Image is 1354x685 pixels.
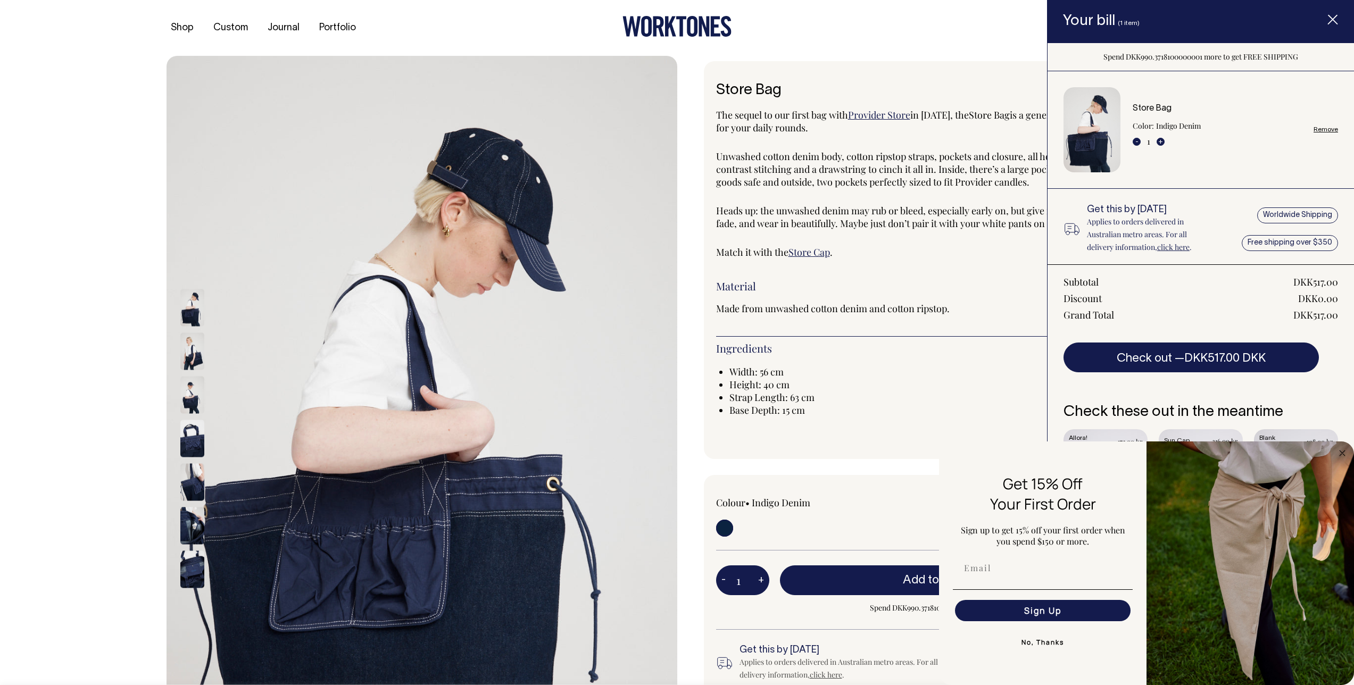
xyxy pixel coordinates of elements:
[180,420,204,457] img: indigo-denim
[1064,275,1099,288] div: Subtotal
[1133,105,1172,112] a: Store Bag
[1293,275,1338,288] div: DKK517.00
[729,404,805,416] span: Base Depth: 15 cm
[1064,292,1102,305] div: Discount
[1064,87,1120,172] img: Store Bag
[716,108,1144,134] span: is a generous shoulder bag built for your daily rounds.
[716,82,1154,99] h1: Store Bag
[1157,242,1190,252] a: click here
[716,570,731,591] button: -
[716,204,1139,230] span: Heads up: the unwashed denim may rub or bleed, especially early on, but give it time and it’ll so...
[1133,138,1141,146] button: -
[716,150,1148,188] span: Unwashed cotton denim body, cotton ripstop straps, pockets and closure, all held together with cr...
[716,108,848,121] span: The sequel to our first bag with
[716,280,1154,293] a: Material
[729,391,815,404] span: Strap Length: 63 cm
[1087,215,1213,254] p: Applies to orders delivered in Australian metro areas. For all delivery information, .
[955,600,1131,621] button: Sign Up
[1184,353,1266,364] span: DKK517.00 DKK
[716,496,892,509] div: Colour
[180,332,204,370] img: indigo-denim
[180,376,204,413] img: indigo-denim
[1118,20,1140,26] span: (1 item)
[848,108,910,121] a: Provider Store
[955,557,1131,579] input: Email
[729,378,790,391] span: Height: 40 cm
[969,108,1010,121] span: Store Bag
[1298,292,1338,305] div: DKK0.00
[752,496,810,509] label: Indigo Denim
[167,19,198,37] a: Shop
[1336,447,1349,460] button: Close dialog
[1147,441,1354,685] img: 5e34ad8f-4f05-4173-92a8-ea475ee49ac9.jpeg
[1064,404,1338,421] h6: Check these out in the meantime
[990,494,1096,514] span: Your First Order
[180,507,204,544] img: indigo-denim
[180,463,204,500] img: indigo-denim
[740,645,956,656] h6: Get this by [DATE]
[788,246,830,258] a: Store Cap
[315,19,360,37] a: Portfolio
[1087,205,1213,215] h6: Get this by [DATE]
[1064,343,1319,372] button: Check out —DKK517.00 DKK
[961,524,1125,547] span: Sign up to get 15% off your first order when you spend $150 or more.
[729,365,784,378] span: Width: 56 cm
[753,570,769,591] button: +
[953,632,1133,653] button: No, Thanks
[1157,138,1165,146] button: +
[1314,126,1338,133] a: Remove
[903,575,955,586] span: Add to bill
[1293,308,1338,321] div: DKK517.00
[180,289,204,326] img: indigo-denim
[1103,52,1298,62] span: Spend DKK990.3718100000001 more to get FREE SHIPPING
[1156,120,1201,132] dd: Indigo Denim
[780,602,1154,614] span: Spend DKK990.3718100000001 more to get FREE SHIPPING
[740,656,956,681] div: Applies to orders delivered in Australian metro areas. For all delivery information, .
[780,565,1154,595] button: Add to bill —517,00 DKK
[1003,473,1083,494] span: Get 15% Off
[745,496,750,509] span: •
[180,550,204,588] img: indigo-denim
[810,670,842,680] a: click here
[1064,308,1114,321] div: Grand Total
[716,342,1154,355] a: Ingredients
[910,108,969,121] span: in [DATE], the
[716,246,833,258] span: Match it with the .
[263,19,304,37] a: Journal
[209,19,252,37] a: Custom
[1133,120,1154,132] dt: Color:
[716,302,950,315] span: Made from unwashed cotton denim and cotton ripstop.
[939,441,1354,685] div: FLYOUT Form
